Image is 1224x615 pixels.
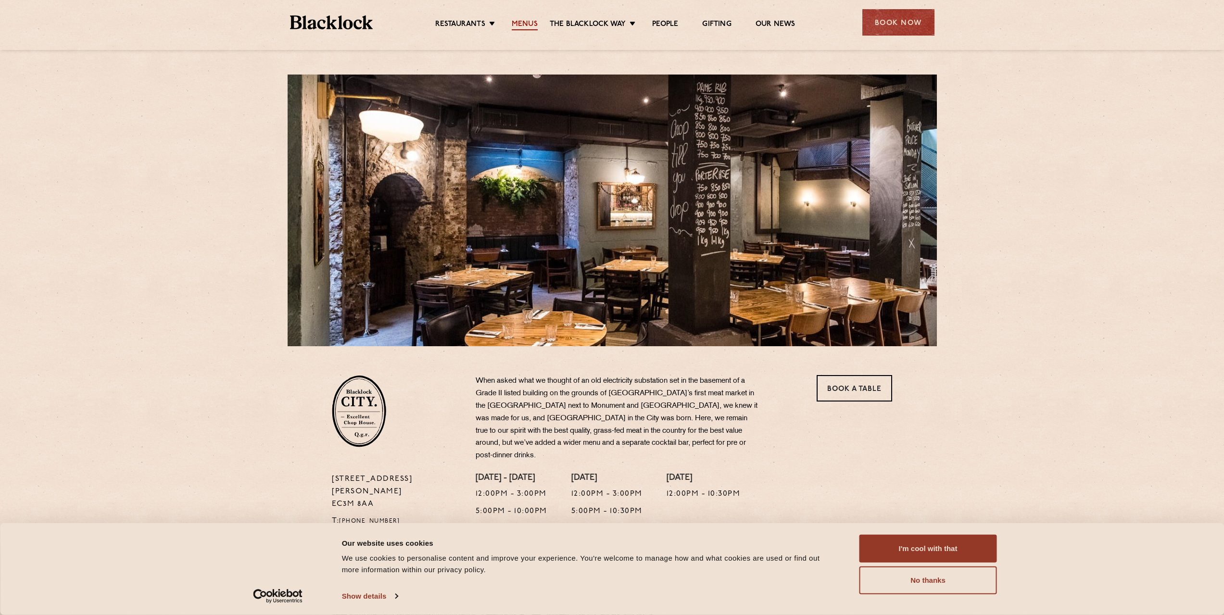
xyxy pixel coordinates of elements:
button: I'm cool with that [859,535,997,563]
div: Book Now [862,9,934,36]
p: [STREET_ADDRESS][PERSON_NAME] EC3M 8AA [332,473,461,511]
p: 12:00pm - 3:00pm [571,488,643,501]
a: Our News [756,20,795,30]
h4: [DATE] [571,473,643,484]
div: We use cookies to personalise content and improve your experience. You're welcome to manage how a... [342,552,838,576]
a: Restaurants [435,20,485,30]
a: Book a Table [817,375,892,402]
a: [PHONE_NUMBER] [339,518,400,524]
p: 5:00pm - 10:30pm [571,505,643,518]
img: City-stamp-default.svg [332,375,386,447]
p: 5:00pm - 10:00pm [476,505,547,518]
a: Usercentrics Cookiebot - opens in a new window [236,589,320,603]
p: When asked what we thought of an old electricity substation set in the basement of a Grade II lis... [476,375,759,462]
img: BL_Textured_Logo-footer-cropped.svg [290,15,373,29]
h4: [DATE] - [DATE] [476,473,547,484]
button: No thanks [859,566,997,594]
a: Gifting [702,20,731,30]
a: People [652,20,678,30]
a: Menus [512,20,538,30]
a: The Blacklock Way [550,20,626,30]
h4: [DATE] [667,473,741,484]
p: 12:00pm - 10:30pm [667,488,741,501]
p: 12:00pm - 3:00pm [476,488,547,501]
p: T: [332,515,461,527]
div: Our website uses cookies [342,537,838,549]
a: Show details [342,589,398,603]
